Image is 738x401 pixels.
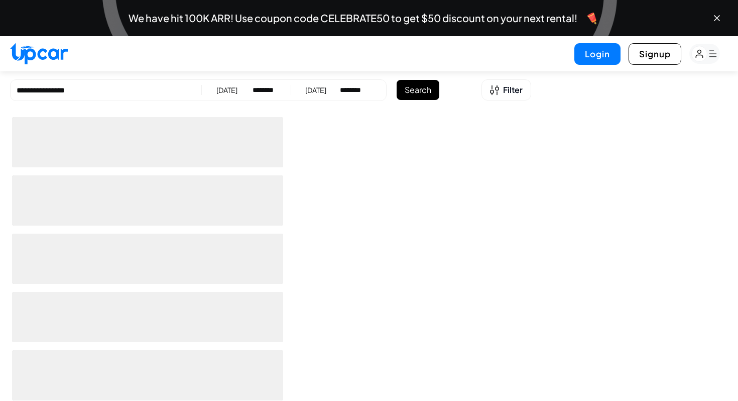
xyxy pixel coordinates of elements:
button: Signup [629,43,681,65]
div: [DATE] [216,85,237,95]
img: Upcar Logo [10,43,68,64]
button: Close banner [712,13,722,23]
button: Login [574,43,621,65]
span: We have hit 100K ARR! Use coupon code CELEBRATE50 to get $50 discount on your next rental! [129,13,577,23]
